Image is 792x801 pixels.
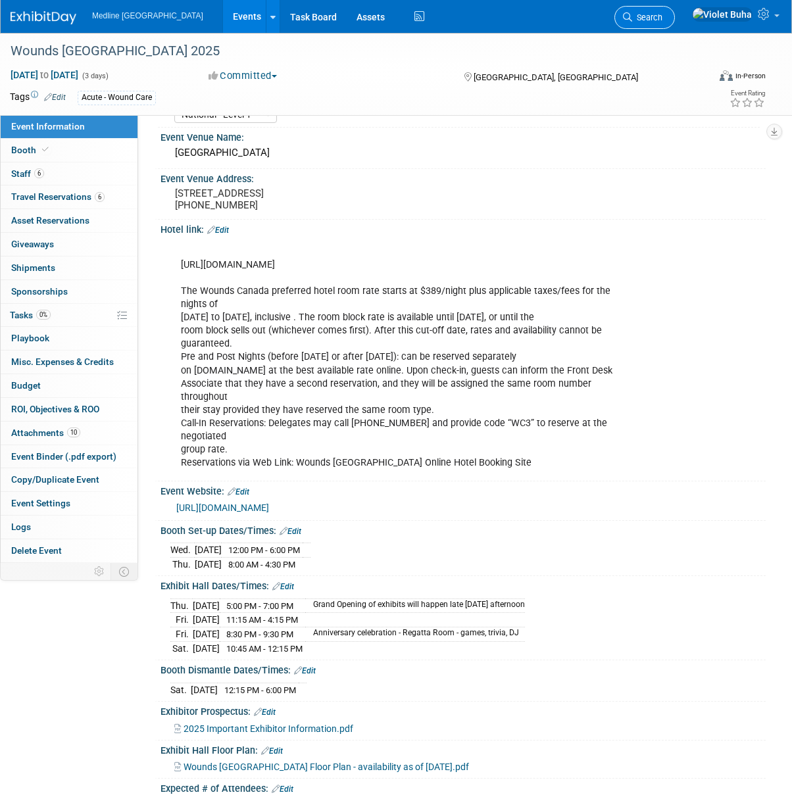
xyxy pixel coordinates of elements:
a: Travel Reservations6 [1,185,137,208]
span: Event Settings [11,498,70,508]
a: Budget [1,374,137,397]
span: ROI, Objectives & ROO [11,404,99,414]
span: Search [632,12,662,22]
td: [DATE] [193,641,220,655]
a: Edit [44,93,66,102]
td: Toggle Event Tabs [111,563,138,580]
span: 6 [34,168,44,178]
a: Edit [272,582,294,591]
span: Giveaways [11,239,54,249]
span: Booth [11,145,51,155]
span: Sponsorships [11,286,68,297]
span: 6 [95,192,105,202]
a: Shipments [1,256,137,279]
td: Sat. [170,641,193,655]
span: 0% [36,310,51,320]
span: Staff [11,168,44,179]
a: [URL][DOMAIN_NAME] [176,502,269,513]
td: [DATE] [193,627,220,642]
a: Sponsorships [1,280,137,303]
span: Attachments [11,427,80,438]
span: 10 [67,427,80,437]
span: [GEOGRAPHIC_DATA], [GEOGRAPHIC_DATA] [474,72,638,82]
div: Event Format [656,68,766,88]
div: Event Website: [161,481,766,498]
span: 5:00 PM - 7:00 PM [226,601,293,611]
td: Personalize Event Tab Strip [88,563,111,580]
a: Edit [294,666,316,675]
a: Booth [1,139,137,162]
a: Edit [280,527,301,536]
td: Thu. [170,557,195,571]
span: Shipments [11,262,55,273]
span: 2025 Important Exhibitor Information.pdf [184,723,353,734]
span: Playbook [11,333,49,343]
span: Asset Reservations [11,215,89,226]
td: Tags [10,90,66,105]
span: 12:00 PM - 6:00 PM [228,545,300,555]
img: Violet Buha [692,7,753,22]
a: ROI, Objectives & ROO [1,398,137,421]
span: 8:00 AM - 4:30 PM [228,560,295,570]
img: ExhibitDay [11,11,76,24]
span: Delete Event [11,545,62,556]
i: Booth reservation complete [42,146,49,153]
td: Thu. [170,598,193,613]
td: Grand Opening of exhibits will happen late [DATE] afternoon [305,598,525,613]
td: [DATE] [195,543,222,558]
div: Event Rating [730,90,765,97]
span: Tasks [10,310,51,320]
span: Copy/Duplicate Event [11,474,99,485]
a: Search [614,6,675,29]
span: 12:15 PM - 6:00 PM [224,685,296,695]
div: In-Person [735,71,766,81]
a: Delete Event [1,539,137,562]
td: Fri. [170,627,193,642]
div: Acute - Wound Care [78,91,156,105]
div: Event Venue Address: [161,169,766,185]
span: [DATE] [DATE] [10,69,79,81]
span: 10:45 AM - 12:15 PM [226,644,303,654]
a: Event Information [1,115,137,138]
a: Giveaways [1,233,137,256]
a: Edit [228,487,249,497]
a: Logs [1,516,137,539]
span: Wounds [GEOGRAPHIC_DATA] Floor Plan - availability as of [DATE].pdf [184,762,469,772]
a: Attachments10 [1,422,137,445]
a: Event Settings [1,492,137,515]
span: 8:30 PM - 9:30 PM [226,629,293,639]
a: 2025 Important Exhibitor Information.pdf [174,723,353,734]
div: Expected # of Attendees: [161,779,766,796]
pre: [STREET_ADDRESS] [PHONE_NUMBER] [175,187,398,211]
span: Medline [GEOGRAPHIC_DATA] [92,11,203,20]
div: Exhibit Hall Floor Plan: [161,740,766,758]
img: Format-Inperson.png [720,70,733,81]
span: (3 days) [81,72,109,80]
td: Wed. [170,543,195,558]
div: Exhibitor Prospectus: [161,702,766,719]
a: Playbook [1,327,137,350]
td: Fri. [170,613,193,627]
span: Event Binder (.pdf export) [11,451,116,462]
span: Event Information [11,121,85,132]
div: Wounds [GEOGRAPHIC_DATA] 2025 [6,39,701,63]
div: Event Venue Name: [161,128,766,144]
td: [DATE] [191,683,218,696]
div: Hotel link: [161,220,766,237]
a: Staff6 [1,162,137,185]
a: Copy/Duplicate Event [1,468,137,491]
a: Edit [207,226,229,235]
td: [DATE] [193,613,220,627]
a: Tasks0% [1,304,137,327]
span: Logs [11,522,31,532]
td: Sat. [170,683,191,696]
td: Anniversary celebration - Regatta Room - games, trivia, DJ [305,627,525,642]
span: Travel Reservations [11,191,105,202]
button: Committed [204,69,282,83]
div: Booth Set-up Dates/Times: [161,521,766,538]
td: [DATE] [195,557,222,571]
a: Edit [272,785,293,794]
span: Misc. Expenses & Credits [11,356,114,367]
a: Misc. Expenses & Credits [1,351,137,374]
div: [URL][DOMAIN_NAME] The Wounds Canada preferred hotel room rate starts at $389/night plus applicab... [172,239,645,476]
